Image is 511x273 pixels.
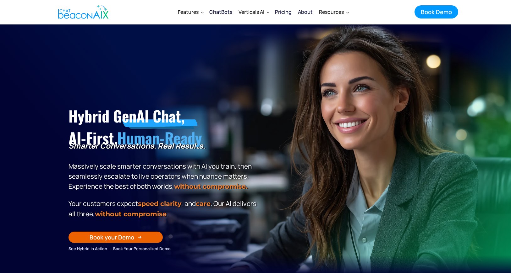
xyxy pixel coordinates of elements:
img: Dropdown [267,11,269,13]
a: home [53,1,112,23]
span: Human-Ready [117,127,202,149]
img: Dropdown [346,11,349,13]
a: Book Demo [415,5,458,18]
div: See Hybrid in Action → Book Your Personalized Demo [69,245,259,252]
p: Massively scale smarter conversations with AI you train, then seamlessly escalate to live operato... [69,141,259,192]
div: Features [178,8,199,16]
div: Pricing [275,8,292,16]
strong: speed [138,200,158,207]
strong: Smarter Conversations. Real Results. [69,140,205,151]
div: About [298,8,313,16]
a: Pricing [272,4,295,20]
img: Arrow [138,235,142,239]
div: Verticals AI [239,8,264,16]
span: without compromise [95,210,167,218]
div: Book Demo [421,8,452,16]
strong: without compromise. [174,182,247,190]
a: About [295,4,316,20]
div: Features [175,4,206,19]
div: Resources [319,8,344,16]
div: Book your Demo [90,233,134,241]
h1: Hybrid GenAI Chat, AI-First, [69,105,259,149]
span: clarity [160,200,181,207]
div: Verticals AI [235,4,272,19]
div: ChatBots [209,8,232,16]
a: ChatBots [206,4,235,20]
img: Dropdown [201,11,204,13]
div: Resources [316,4,351,19]
span: care [196,200,211,207]
a: Book your Demo [69,232,163,243]
p: Your customers expect , , and . Our Al delivers all three, . [69,198,259,219]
